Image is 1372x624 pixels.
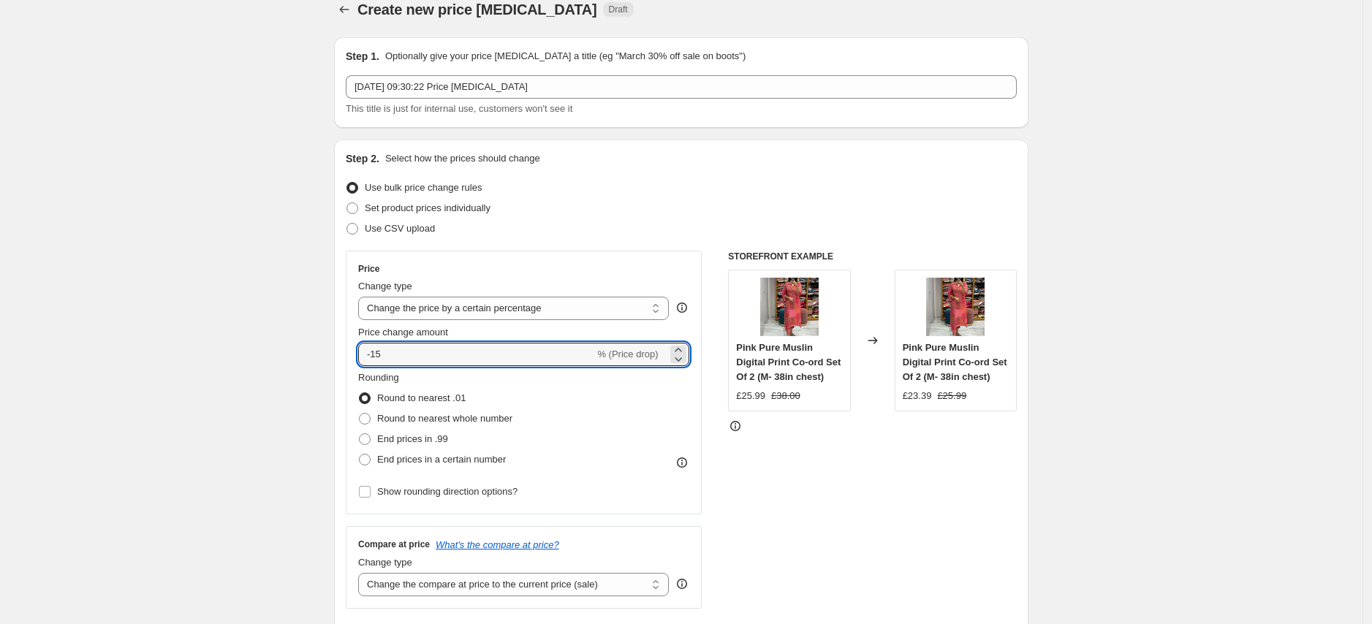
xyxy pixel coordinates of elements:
img: WhatsAppImage2023-12-27at11.53.38PM_80x.jpg [760,278,819,336]
img: WhatsAppImage2023-12-27at11.53.38PM_80x.jpg [926,278,985,336]
h2: Step 2. [346,151,379,166]
span: Round to nearest .01 [377,392,466,403]
div: help [675,577,689,591]
p: Select how the prices should change [385,151,540,166]
button: What's the compare at price? [436,539,559,550]
span: End prices in a certain number [377,454,506,465]
span: This title is just for internal use, customers won't see it [346,103,572,114]
span: Round to nearest whole number [377,413,512,424]
span: Price change amount [358,327,448,338]
span: £38.00 [771,390,800,401]
h2: Step 1. [346,49,379,64]
span: Change type [358,281,412,292]
span: Change type [358,557,412,568]
input: 30% off holiday sale [346,75,1017,99]
input: -15 [358,343,594,366]
span: Set product prices individually [365,202,490,213]
h3: Price [358,263,379,275]
span: End prices in .99 [377,433,448,444]
span: £23.39 [903,390,932,401]
span: Pink Pure Muslin Digital Print Co-ord Set Of 2 (M- 38in chest) [903,342,1007,382]
span: Use CSV upload [365,223,435,234]
span: Draft [609,4,628,15]
span: Use bulk price change rules [365,182,482,193]
p: Optionally give your price [MEDICAL_DATA] a title (eg "March 30% off sale on boots") [385,49,746,64]
span: Create new price [MEDICAL_DATA] [357,1,597,18]
span: % (Price drop) [597,349,658,359]
span: £25.99 [736,390,765,401]
span: Rounding [358,372,399,383]
span: Pink Pure Muslin Digital Print Co-ord Set Of 2 (M- 38in chest) [736,342,841,382]
span: Show rounding direction options? [377,486,518,497]
h3: Compare at price [358,539,430,550]
div: help [675,300,689,315]
h6: STOREFRONT EXAMPLE [728,251,1017,262]
span: £25.99 [937,390,966,401]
